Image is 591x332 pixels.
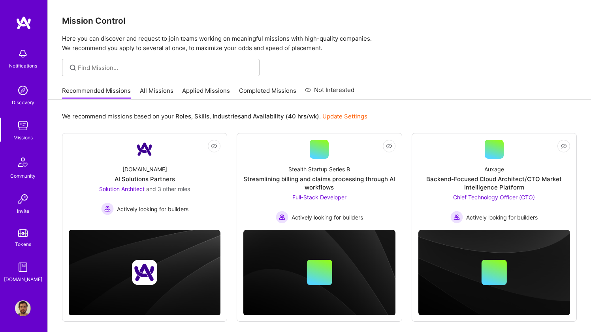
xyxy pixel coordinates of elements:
[15,83,31,98] img: discovery
[418,230,570,315] img: cover
[132,260,157,285] img: Company logo
[292,194,346,201] span: Full-Stack Developer
[13,153,32,172] img: Community
[62,34,577,53] p: Here you can discover and request to join teams working on meaningful missions with high-quality ...
[253,113,319,120] b: Availability (40 hrs/wk)
[13,300,33,316] a: User Avatar
[213,113,241,120] b: Industries
[418,175,570,191] div: Backend-Focused Cloud Architect/CTO Market Intelligence Platform
[4,275,42,283] div: [DOMAIN_NAME]
[140,86,173,99] a: All Missions
[239,86,296,99] a: Completed Missions
[466,213,538,221] span: Actively looking for builders
[101,203,114,215] img: Actively looking for builders
[115,175,175,183] div: AI Solutions Partners
[78,64,254,72] input: Find Mission...
[194,113,209,120] b: Skills
[484,165,504,173] div: Auxage
[99,186,145,192] span: Solution Architect
[243,140,395,223] a: Stealth Startup Series BStreamlining billing and claims processing through AI workflowsFull-Stack...
[418,140,570,223] a: AuxageBackend-Focused Cloud Architect/CTO Market Intelligence PlatformChief Technology Officer (C...
[243,230,395,315] img: cover
[68,63,77,72] i: icon SearchGrey
[450,211,463,223] img: Actively looking for builders
[146,186,190,192] span: and 3 other roles
[69,230,220,315] img: cover
[13,133,33,142] div: Missions
[292,213,363,221] span: Actively looking for builders
[561,143,567,149] i: icon EyeClosed
[9,62,37,70] div: Notifications
[175,113,191,120] b: Roles
[15,46,31,62] img: bell
[17,207,29,215] div: Invite
[15,300,31,316] img: User Avatar
[16,16,32,30] img: logo
[276,211,288,223] img: Actively looking for builders
[10,172,36,180] div: Community
[18,229,28,237] img: tokens
[211,143,217,149] i: icon EyeClosed
[15,191,31,207] img: Invite
[15,259,31,275] img: guide book
[62,16,577,26] h3: Mission Control
[69,140,220,223] a: Company Logo[DOMAIN_NAME]AI Solutions PartnersSolution Architect and 3 other rolesActively lookin...
[182,86,230,99] a: Applied Missions
[15,240,31,248] div: Tokens
[122,165,167,173] div: [DOMAIN_NAME]
[322,113,367,120] a: Update Settings
[135,140,154,159] img: Company Logo
[15,118,31,133] img: teamwork
[62,112,367,120] p: We recommend missions based on your , , and .
[386,143,392,149] i: icon EyeClosed
[305,85,354,99] a: Not Interested
[12,98,34,107] div: Discovery
[453,194,535,201] span: Chief Technology Officer (CTO)
[117,205,188,213] span: Actively looking for builders
[288,165,350,173] div: Stealth Startup Series B
[243,175,395,191] div: Streamlining billing and claims processing through AI workflows
[62,86,131,99] a: Recommended Missions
